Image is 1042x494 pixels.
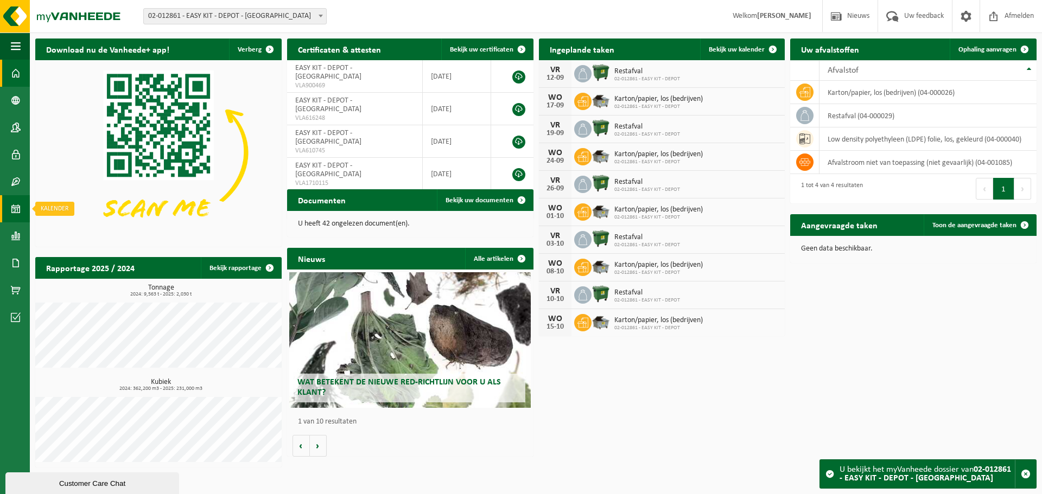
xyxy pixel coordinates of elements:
[544,315,566,323] div: WO
[790,214,888,235] h2: Aangevraagde taken
[840,460,1015,488] div: U bekijkt het myVanheede dossier van
[423,93,491,125] td: [DATE]
[238,46,262,53] span: Verberg
[614,104,703,110] span: 02-012861 - EASY KIT - DEPOT
[41,292,282,297] span: 2024: 9,563 t - 2025: 2,030 t
[950,39,1035,60] a: Ophaling aanvragen
[295,64,361,81] span: EASY KIT - DEPOT - [GEOGRAPHIC_DATA]
[544,130,566,137] div: 19-09
[35,60,282,245] img: Download de VHEPlus App
[544,296,566,303] div: 10-10
[41,386,282,392] span: 2024: 362,200 m3 - 2025: 231,000 m3
[289,272,531,408] a: Wat betekent de nieuwe RED-richtlijn voor u als klant?
[287,248,336,269] h2: Nieuws
[544,204,566,213] div: WO
[287,189,357,210] h2: Documenten
[614,150,703,159] span: Karton/papier, los (bedrijven)
[544,240,566,248] div: 03-10
[932,222,1016,229] span: Toon de aangevraagde taken
[295,97,361,113] span: EASY KIT - DEPOT - [GEOGRAPHIC_DATA]
[229,39,281,60] button: Verberg
[544,323,566,331] div: 15-10
[614,242,680,248] span: 02-012861 - EASY KIT - DEPOT
[5,470,181,494] iframe: chat widget
[544,66,566,74] div: VR
[295,129,361,146] span: EASY KIT - DEPOT - [GEOGRAPHIC_DATA]
[201,257,281,279] a: Bekijk rapportage
[614,288,680,297] span: Restafval
[614,297,680,304] span: 02-012861 - EASY KIT - DEPOT
[592,63,610,82] img: WB-1100-HPE-GN-01
[544,93,566,102] div: WO
[828,66,859,75] span: Afvalstof
[437,189,532,211] a: Bekijk uw documenten
[614,316,703,325] span: Karton/papier, los (bedrijven)
[819,127,1037,151] td: low density polyethyleen (LDPE) folie, los, gekleurd (04-000040)
[924,214,1035,236] a: Toon de aangevraagde taken
[790,39,870,60] h2: Uw afvalstoffen
[446,197,513,204] span: Bekijk uw documenten
[614,206,703,214] span: Karton/papier, los (bedrijven)
[614,159,703,165] span: 02-012861 - EASY KIT - DEPOT
[295,179,414,188] span: VLA1710115
[976,178,993,200] button: Previous
[544,121,566,130] div: VR
[819,151,1037,174] td: afvalstroom niet van toepassing (niet gevaarlijk) (04-001085)
[801,245,1026,253] p: Geen data beschikbaar.
[293,435,310,457] button: Vorige
[1014,178,1031,200] button: Next
[592,91,610,110] img: WB-5000-GAL-GY-01
[41,378,282,392] h3: Kubiek
[544,213,566,220] div: 01-10
[592,285,610,303] img: WB-1100-HPE-GN-01
[614,67,680,76] span: Restafval
[840,465,1011,483] strong: 02-012861 - EASY KIT - DEPOT - [GEOGRAPHIC_DATA]
[819,104,1037,127] td: restafval (04-000029)
[700,39,784,60] a: Bekijk uw kalender
[298,220,523,228] p: U heeft 42 ongelezen document(en).
[614,325,703,331] span: 02-012861 - EASY KIT - DEPOT
[423,125,491,158] td: [DATE]
[441,39,532,60] a: Bekijk uw certificaten
[295,162,361,178] span: EASY KIT - DEPOT - [GEOGRAPHIC_DATA]
[143,8,327,24] span: 02-012861 - EASY KIT - DEPOT - KONTICH
[614,270,703,276] span: 02-012861 - EASY KIT - DEPOT
[592,119,610,137] img: WB-1100-HPE-GN-01
[544,74,566,82] div: 12-09
[287,39,392,60] h2: Certificaten & attesten
[544,176,566,185] div: VR
[819,81,1037,104] td: karton/papier, los (bedrijven) (04-000026)
[958,46,1016,53] span: Ophaling aanvragen
[35,257,145,278] h2: Rapportage 2025 / 2024
[592,174,610,193] img: WB-1100-HPE-GN-01
[544,232,566,240] div: VR
[295,114,414,123] span: VLA616248
[295,81,414,90] span: VLA900469
[544,268,566,275] div: 08-10
[544,185,566,193] div: 26-09
[544,149,566,157] div: WO
[592,257,610,275] img: WB-5000-GAL-GY-01
[297,378,501,397] span: Wat betekent de nieuwe RED-richtlijn voor u als klant?
[298,418,528,426] p: 1 van 10 resultaten
[614,178,680,187] span: Restafval
[614,214,703,221] span: 02-012861 - EASY KIT - DEPOT
[993,178,1014,200] button: 1
[539,39,625,60] h2: Ingeplande taken
[614,123,680,131] span: Restafval
[709,46,765,53] span: Bekijk uw kalender
[310,435,327,457] button: Volgende
[592,146,610,165] img: WB-5000-GAL-GY-01
[614,233,680,242] span: Restafval
[465,248,532,270] a: Alle artikelen
[423,158,491,190] td: [DATE]
[144,9,326,24] span: 02-012861 - EASY KIT - DEPOT - KONTICH
[423,60,491,93] td: [DATE]
[295,146,414,155] span: VLA610745
[592,202,610,220] img: WB-5000-GAL-GY-01
[614,76,680,82] span: 02-012861 - EASY KIT - DEPOT
[592,312,610,331] img: WB-5000-GAL-GY-01
[614,187,680,193] span: 02-012861 - EASY KIT - DEPOT
[614,95,703,104] span: Karton/papier, los (bedrijven)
